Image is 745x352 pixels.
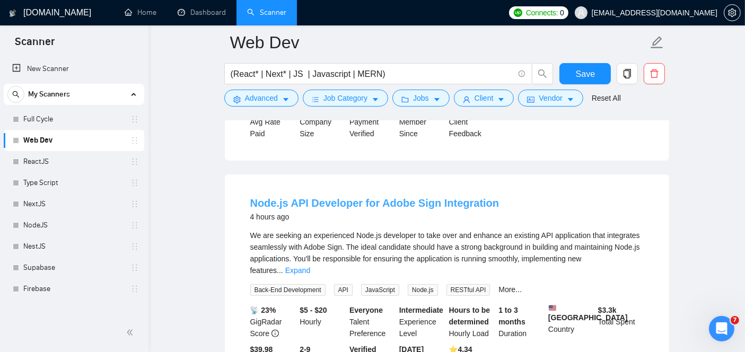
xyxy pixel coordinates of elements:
[250,230,644,276] div: We are seeking an experienced Node.js developer to take over and enhance an existing API applicat...
[248,304,298,339] div: GigRadar Score
[644,63,665,84] button: delete
[6,34,63,56] span: Scanner
[408,284,438,296] span: Node.js
[130,242,139,251] span: holder
[323,92,367,104] span: Job Category
[401,95,409,103] span: folder
[23,278,124,300] a: Firebase
[559,63,611,84] button: Save
[300,306,327,314] b: $5 - $20
[23,236,124,257] a: NestJS
[233,95,241,103] span: setting
[9,5,16,22] img: logo
[297,304,347,339] div: Hourly
[230,29,648,56] input: Scanner name...
[23,130,124,151] a: Web Dev
[23,151,124,172] a: ReactJS
[475,92,494,104] span: Client
[312,95,319,103] span: bars
[4,58,144,80] li: New Scanner
[23,109,124,130] a: Full Cycle
[130,115,139,124] span: holder
[577,9,585,16] span: user
[297,104,347,139] div: Company Size
[130,263,139,272] span: holder
[526,7,558,19] span: Connects:
[130,157,139,166] span: holder
[245,92,278,104] span: Advanced
[397,104,447,139] div: Member Since
[23,215,124,236] a: NodeJS
[231,67,514,81] input: Search Freelance Jobs...
[644,69,664,78] span: delete
[250,306,276,314] b: 📡 23%
[724,8,741,17] a: setting
[399,306,443,314] b: Intermediate
[539,92,562,104] span: Vendor
[4,84,144,300] li: My Scanners
[125,8,156,17] a: homeHome
[449,306,490,326] b: Hours to be determined
[518,90,583,107] button: idcardVendorcaret-down
[617,69,637,78] span: copy
[282,95,290,103] span: caret-down
[349,306,383,314] b: Everyone
[567,95,574,103] span: caret-down
[446,284,490,296] span: RESTful API
[392,90,450,107] button: folderJobscaret-down
[23,193,124,215] a: NextJS
[285,266,310,275] a: Expand
[347,304,397,339] div: Talent Preference
[549,304,556,312] img: 🇺🇸
[548,304,628,322] b: [GEOGRAPHIC_DATA]
[447,304,497,339] div: Hourly Load
[532,69,553,78] span: search
[372,95,379,103] span: caret-down
[617,63,638,84] button: copy
[8,91,24,98] span: search
[7,86,24,103] button: search
[250,231,640,275] span: We are seeking an experienced Node.js developer to take over and enhance an existing API applicat...
[560,7,564,19] span: 0
[498,285,522,294] a: More...
[463,95,470,103] span: user
[23,172,124,193] a: Type Script
[724,4,741,21] button: setting
[447,104,497,139] div: Client Feedback
[650,36,664,49] span: edit
[130,285,139,293] span: holder
[303,90,388,107] button: barsJob Categorycaret-down
[130,200,139,208] span: holder
[334,284,353,296] span: API
[497,95,505,103] span: caret-down
[250,197,499,209] a: Node.js API Developer for Adobe Sign Integration
[250,210,499,223] div: 4 hours ago
[519,71,525,77] span: info-circle
[248,104,298,139] div: Avg Rate Paid
[598,306,617,314] b: $ 3.3k
[527,95,534,103] span: idcard
[126,327,137,338] span: double-left
[724,8,740,17] span: setting
[250,284,326,296] span: Back-End Development
[731,316,739,324] span: 7
[576,67,595,81] span: Save
[397,304,447,339] div: Experience Level
[361,284,399,296] span: JavaScript
[130,136,139,145] span: holder
[28,84,70,105] span: My Scanners
[514,8,522,17] img: upwork-logo.png
[130,179,139,187] span: holder
[592,92,621,104] a: Reset All
[23,257,124,278] a: Supabase
[12,58,136,80] a: New Scanner
[347,104,397,139] div: Payment Verified
[224,90,299,107] button: settingAdvancedcaret-down
[496,304,546,339] div: Duration
[709,316,734,341] iframe: Intercom live chat
[178,8,226,17] a: dashboardDashboard
[413,92,429,104] span: Jobs
[454,90,514,107] button: userClientcaret-down
[271,330,279,337] span: info-circle
[596,304,646,339] div: Total Spent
